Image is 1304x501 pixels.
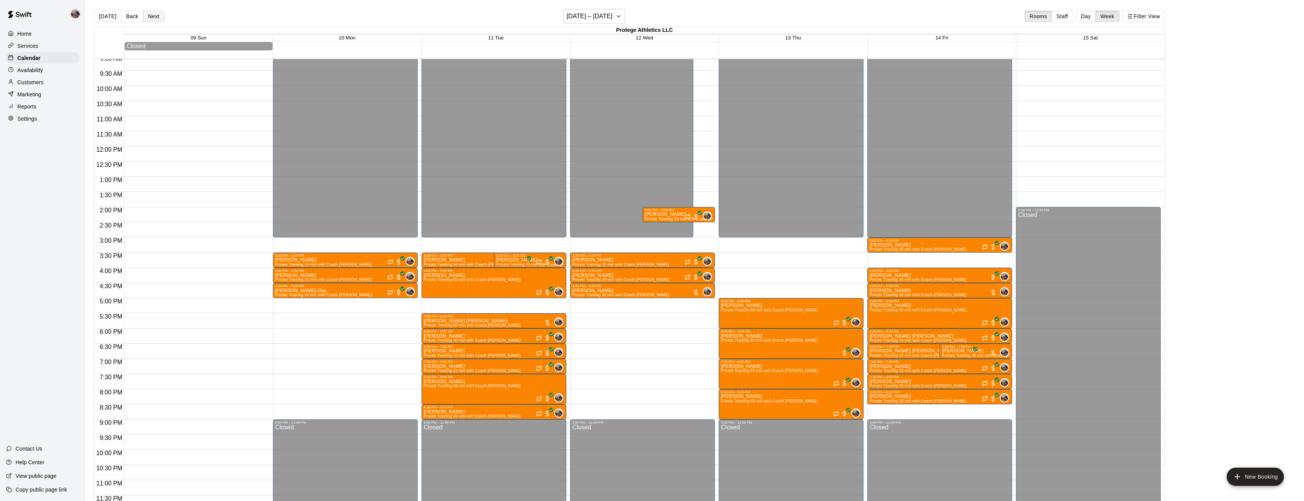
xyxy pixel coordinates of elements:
div: 7:00 PM – 7:30 PM [870,360,1010,364]
span: 8:00 PM [98,389,124,396]
span: 12:30 PM [94,162,124,168]
span: Recurring event [536,396,542,402]
span: All customers have paid [395,273,403,281]
div: Blaine Johnson [554,257,563,266]
span: Blaine Johnson [854,348,860,357]
img: Blaine Johnson [555,394,563,402]
div: Closed [127,43,271,50]
p: View public page [16,472,56,480]
span: 11:00 AM [95,116,124,123]
div: 6:00 PM – 6:30 PM: Julianna Wall [422,328,566,344]
span: 8:30 PM [98,404,124,411]
span: 4:30 PM [98,283,124,289]
div: 4:30 PM – 5:00 PM [870,284,1010,288]
img: Blaine Johnson [704,273,711,280]
div: Blaine Johnson [406,272,415,281]
span: Blaine Johnson [1003,242,1009,251]
div: 8:00 PM – 8:30 PM [870,390,1010,394]
div: 5:00 PM – 6:00 PM [870,299,1010,303]
div: 4:30 PM – 5:00 PM [275,284,415,288]
div: 7:30 PM – 8:00 PM [870,375,1010,379]
button: 14 Fri [935,35,948,41]
span: 10 Mon [339,35,356,41]
span: 5:30 PM [98,313,124,320]
button: [DATE] [94,11,121,22]
span: All customers have paid [544,258,551,266]
span: Blaine Johnson [854,317,860,327]
p: Customers [17,79,44,86]
img: Blaine Johnson [555,349,563,356]
a: Marketing [6,89,79,100]
span: All customers have paid [522,258,529,266]
span: Private Training 30 min with Coach [PERSON_NAME] [942,353,1039,358]
div: Customers [6,77,79,88]
div: Blaine Johnson [554,348,563,357]
img: Blaine Johnson [852,409,860,417]
span: 2:00 PM [98,207,124,214]
div: 6:30 PM – 7:00 PM: Jackson Salinas [867,344,991,359]
button: 12 Wed [636,35,653,41]
div: Blaine Johnson [1000,378,1009,387]
div: Blaine Johnson [703,211,712,220]
div: 4:00 PM – 5:00 PM: Lukas Rumohr [422,268,566,298]
span: Blaine Johnson [557,408,563,418]
button: Filter View [1122,11,1165,22]
img: Blaine Johnson [1001,364,1008,371]
div: 4:00 PM – 5:00 PM [424,269,564,273]
div: Calendar [6,52,79,64]
span: Private Training 30 min with Coach [PERSON_NAME] [275,262,372,267]
img: Blaine Johnson [555,409,563,417]
div: Blaine Johnson [554,317,563,327]
span: All customers have paid [544,364,551,372]
img: Blaine Johnson [555,364,563,371]
div: 3:30 PM – 4:00 PM: Cason Lim [273,253,418,268]
span: Blaine Johnson [706,257,712,266]
p: Reports [17,103,36,110]
span: Recurring event [387,274,393,280]
div: 5:00 PM – 6:00 PM: Jamal Singleton Jr [719,298,864,328]
div: 7:30 PM – 8:30 PM [424,375,564,379]
div: 4:30 PM – 5:00 PM: Luis Daran [867,283,1012,298]
span: Private Training 60 min with Coach [PERSON_NAME] [721,399,818,403]
span: Blaine Johnson [1003,272,1009,281]
span: 13 Thu [785,35,801,41]
span: All customers have paid [989,380,997,387]
span: 9:30 AM [98,71,124,77]
span: Recurring event [982,396,988,402]
div: Blaine Johnson [554,408,563,418]
a: Services [6,40,79,52]
img: Blaine Johnson [1001,394,1008,402]
div: Blaine Johnson [703,257,712,266]
div: 5:30 PM – 6:00 PM: Crosby Scofield [422,313,566,328]
span: All customers have paid [989,364,997,372]
p: Settings [17,115,37,123]
span: Blaine Johnson [409,287,415,296]
div: Availability [6,64,79,76]
span: Recurring event [536,259,542,265]
span: Private Training 30 min with Coach [PERSON_NAME] [870,384,967,388]
div: 2:00 PM – 2:30 PM [645,208,713,212]
div: 3:30 PM – 4:00 PM: Reid Niemczak [494,253,566,268]
div: 7:00 PM – 8:00 PM [721,360,861,364]
div: Blaine Johnson [406,287,415,296]
span: 10:30 AM [95,101,124,107]
span: Private Training 60 min with Coach [PERSON_NAME] [424,278,521,282]
span: All customers have paid [692,213,700,220]
span: Blaine Johnson [1003,287,1009,296]
span: Blaine Johnson [409,257,415,266]
span: Recurring event [982,380,988,386]
span: Recurring event [536,350,542,356]
div: 4:00 PM – 4:30 PM [572,269,713,273]
div: 5:30 PM – 6:00 PM [424,314,564,318]
span: Private Training 60 min with Coach [PERSON_NAME] [721,369,818,373]
span: Private Training 60 min with Coach [PERSON_NAME] [424,384,521,388]
span: Recurring event [982,244,988,250]
div: 6:00 PM – 6:30 PM: Jackson Salinas [867,328,1012,344]
div: 7:30 PM – 8:00 PM: Luka Gangeri [867,374,1012,389]
span: 11:30 AM [95,131,124,138]
img: Blaine Johnson [1001,242,1008,250]
span: Recurring event [685,259,691,265]
div: 3:30 PM – 4:00 PM [496,254,564,258]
